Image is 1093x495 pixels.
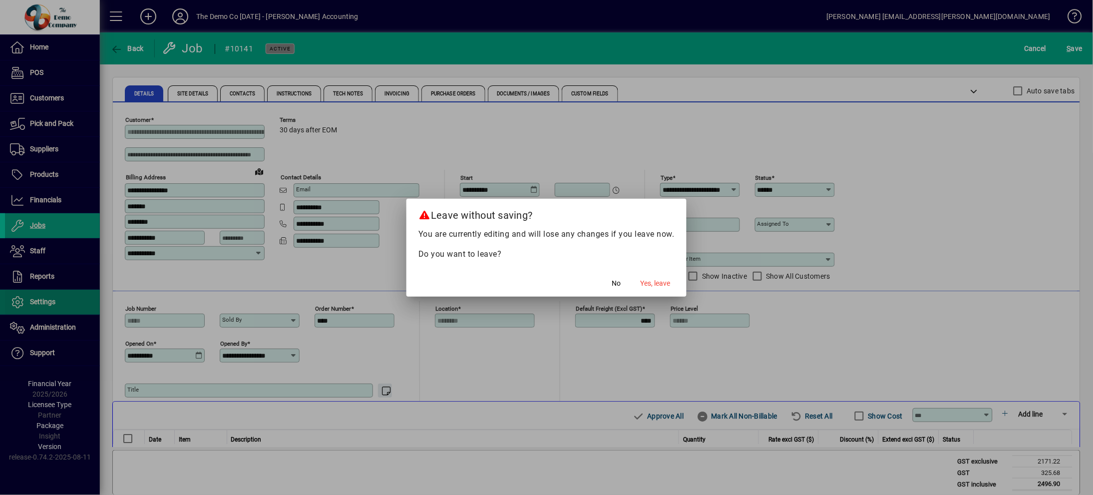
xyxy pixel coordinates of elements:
[418,228,675,240] p: You are currently editing and will lose any changes if you leave now.
[641,278,671,289] span: Yes, leave
[612,278,621,289] span: No
[601,275,633,293] button: No
[418,248,675,260] p: Do you want to leave?
[406,199,687,228] h2: Leave without saving?
[637,275,675,293] button: Yes, leave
